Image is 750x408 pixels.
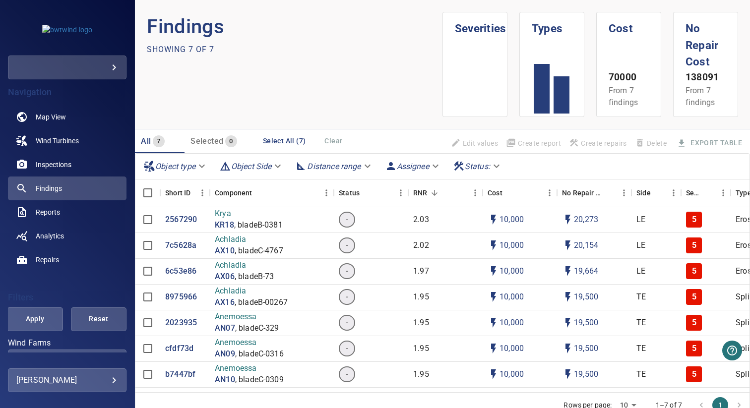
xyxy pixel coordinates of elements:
[215,297,235,308] p: AX16
[609,86,638,107] span: From 7 findings
[8,87,126,97] h4: Navigation
[574,214,598,226] p: 20,273
[686,179,702,207] div: Severity
[500,317,524,329] p: 10,000
[574,291,598,303] p: 19,500
[428,186,441,200] button: Sort
[210,179,334,207] div: Component
[215,158,288,175] div: Object Side
[139,158,211,175] div: Object type
[636,240,645,251] p: LE
[468,185,483,200] button: Menu
[8,129,126,153] a: windturbines noActive
[500,291,524,303] p: 10,000
[165,214,197,226] a: 2567290
[160,179,210,207] div: Short ID
[413,369,429,380] p: 1.95
[609,12,649,37] h1: Cost
[234,220,283,231] p: , bladeB-0381
[165,317,197,329] a: 2023935
[215,208,283,220] p: Krya
[165,240,196,251] p: 7c5628a
[488,179,502,207] div: The base labour and equipment costs to repair the finding. Does not include the loss of productio...
[147,44,214,56] p: Showing 7 of 7
[16,372,118,388] div: [PERSON_NAME]
[686,86,715,107] span: From 7 findings
[636,317,646,329] p: TE
[340,317,354,329] span: -
[334,179,408,207] div: Status
[716,185,731,200] button: Menu
[692,240,696,251] p: 5
[165,343,193,354] a: cfdf73d
[215,271,235,283] p: AX06
[8,153,126,176] a: inspections noActive
[488,291,500,303] svg: Auto cost
[36,160,71,170] span: Inspections
[455,12,495,37] h1: Severities
[165,266,196,277] a: 6c53e86
[562,343,574,354] svg: Auto impact
[562,368,574,380] svg: Auto impact
[692,214,696,226] p: 5
[340,266,354,277] span: -
[8,248,126,272] a: repairs noActive
[565,135,631,152] span: Apply the latest inspection filter to create repairs
[165,291,197,303] a: 8975966
[340,343,354,354] span: -
[190,136,223,146] span: Selected
[532,12,572,37] h1: Types
[500,369,524,380] p: 10,000
[225,136,237,147] span: 0
[488,214,500,226] svg: Auto cost
[617,185,631,200] button: Menu
[19,313,50,325] span: Apply
[413,343,429,354] p: 1.95
[413,317,429,329] p: 1.95
[165,369,195,380] a: b7447bf
[215,245,235,257] a: AX10
[574,343,598,354] p: 19,500
[8,56,126,79] div: bwtwind
[393,185,408,200] button: Menu
[562,291,574,303] svg: Auto impact
[36,255,59,265] span: Repairs
[8,339,126,347] label: Wind Farms
[413,291,429,303] p: 1.95
[562,239,574,251] svg: Auto impact
[215,349,235,360] a: AN09
[413,240,429,251] p: 2.02
[408,179,483,207] div: RNR
[215,323,235,334] a: AN07
[83,313,114,325] span: Reset
[574,240,598,251] p: 20,154
[557,179,631,207] div: No Repair Cost
[42,25,92,35] img: bwtwind-logo
[500,343,524,354] p: 10,000
[413,214,429,226] p: 2.03
[215,179,252,207] div: Component
[692,266,696,277] p: 5
[692,369,696,380] p: 5
[500,214,524,226] p: 10,000
[340,369,354,380] span: -
[488,368,500,380] svg: Auto cost
[36,136,79,146] span: Wind Turbines
[235,349,284,360] p: , bladeC-0316
[141,136,151,146] span: All
[165,179,190,207] div: Short ID
[636,179,651,207] div: Side
[692,317,696,329] p: 5
[8,350,126,373] div: Wind Farms
[562,265,574,277] svg: Auto impact
[36,183,62,193] span: Findings
[666,185,681,200] button: Menu
[215,337,284,349] p: Anemoessa
[155,162,195,171] em: Object type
